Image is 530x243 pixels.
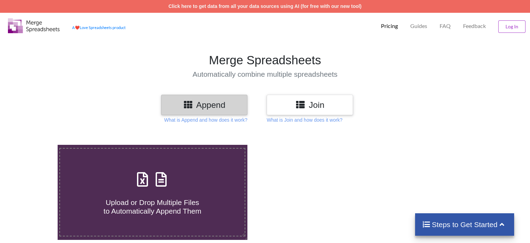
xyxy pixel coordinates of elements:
a: Click here to get data from all your data sources using AI (for free with our new tool) [168,3,362,9]
span: Feedback [463,23,486,29]
a: AheartLove Spreadsheets product [72,25,126,30]
p: FAQ [440,22,451,30]
h3: Append [166,100,242,110]
img: Logo.png [8,18,60,33]
h3: Join [272,100,348,110]
p: Guides [410,22,427,30]
span: heart [75,25,80,30]
span: Upload or Drop Multiple Files to Automatically Append Them [104,198,201,215]
p: Pricing [381,22,398,30]
h4: Steps to Get Started [422,220,507,229]
p: What is Join and how does it work? [267,116,342,123]
p: What is Append and how does it work? [164,116,247,123]
button: Log In [498,20,526,33]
